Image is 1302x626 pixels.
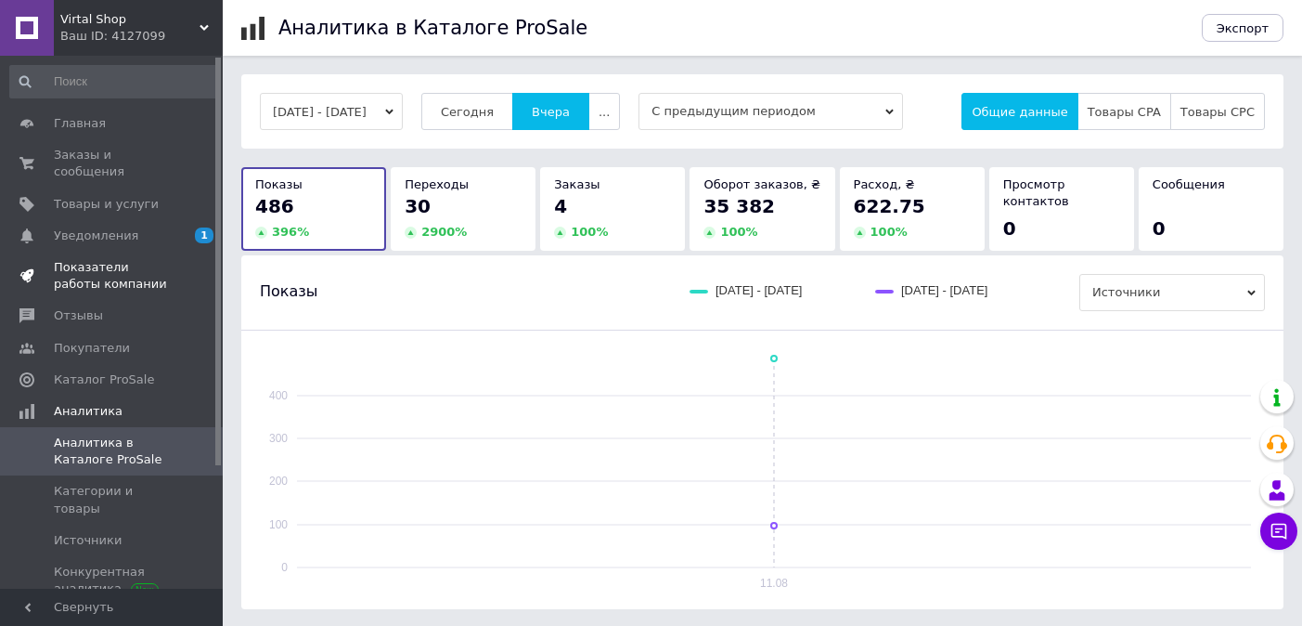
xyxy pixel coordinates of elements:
button: Общие данные [961,93,1077,130]
span: Аналитика [54,403,122,420]
span: Заказы [554,177,599,191]
span: Virtal Shop [60,11,200,28]
span: Общие данные [972,105,1067,119]
span: ... [599,105,610,119]
button: Товары CPC [1170,93,1265,130]
span: 35 382 [703,195,775,217]
span: 396 % [272,225,309,239]
span: Показы [255,177,303,191]
span: Каталог ProSale [54,372,154,388]
span: Сообщения [1153,177,1225,191]
text: 0 [281,561,288,574]
span: Товары и услуги [54,196,159,213]
span: Просмотр контактов [1003,177,1069,208]
text: 100 [269,518,288,531]
span: Переходы [405,177,469,191]
span: Сегодня [441,105,494,119]
text: 200 [269,475,288,488]
input: Поиск [9,65,219,98]
span: Категории и товары [54,483,172,516]
span: Показатели работы компании [54,259,172,293]
span: 486 [255,195,294,217]
text: 300 [269,432,288,445]
button: [DATE] - [DATE] [260,93,403,130]
button: Сегодня [421,93,513,130]
button: Вчера [512,93,589,130]
span: С предыдущим периодом [638,93,903,130]
span: Расход, ₴ [854,177,915,191]
span: 4 [554,195,567,217]
span: Покупатели [54,340,130,357]
h1: Аналитика в Каталоге ProSale [278,17,587,39]
span: Экспорт [1217,21,1269,35]
span: 0 [1003,217,1016,240]
span: 100 % [870,225,908,239]
span: 1 [195,228,213,243]
span: Источники [1079,274,1265,311]
span: 30 [405,195,431,217]
span: 100 % [571,225,608,239]
span: 622.75 [854,195,925,217]
div: Ваш ID: 4127099 [60,28,223,45]
button: Товары CPA [1077,93,1171,130]
span: Показы [260,281,317,302]
span: Источники [54,532,122,549]
button: Экспорт [1202,14,1283,42]
span: Уведомления [54,228,138,244]
span: Аналитика в Каталоге ProSale [54,435,172,468]
button: ... [588,93,620,130]
span: Заказы и сообщения [54,147,172,180]
span: Вчера [532,105,570,119]
span: 100 % [720,225,757,239]
span: Отзывы [54,307,103,324]
span: 2900 % [421,225,467,239]
text: 11.08 [760,577,788,590]
span: Оборот заказов, ₴ [703,177,820,191]
span: 0 [1153,217,1166,240]
span: Конкурентная аналитика [54,564,172,597]
span: Товары CPA [1088,105,1161,119]
span: Главная [54,115,106,132]
span: Товары CPC [1180,105,1255,119]
text: 400 [269,389,288,402]
button: Чат с покупателем [1260,513,1297,550]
